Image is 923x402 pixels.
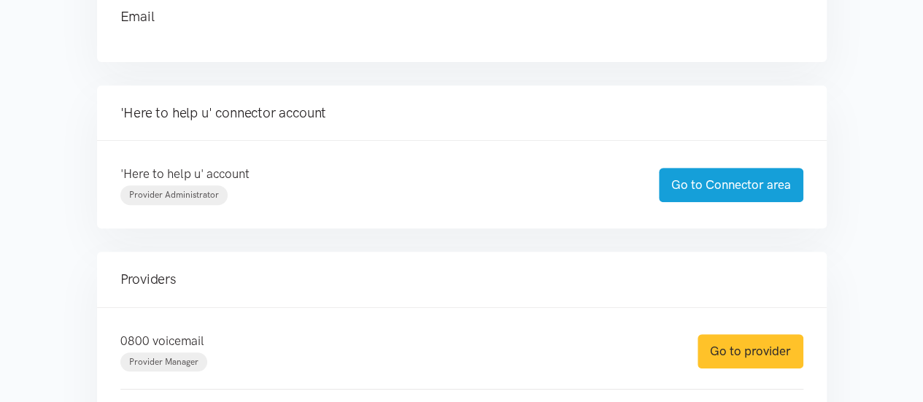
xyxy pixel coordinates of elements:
[120,7,774,27] h4: Email
[659,168,803,202] a: Go to Connector area
[129,190,219,200] span: Provider Administrator
[120,331,668,351] p: 0800 voicemail
[698,334,803,368] a: Go to provider
[129,357,198,367] span: Provider Manager
[120,164,630,184] p: 'Here to help u' account
[120,103,803,123] h4: 'Here to help u' connector account
[120,269,803,290] h4: Providers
